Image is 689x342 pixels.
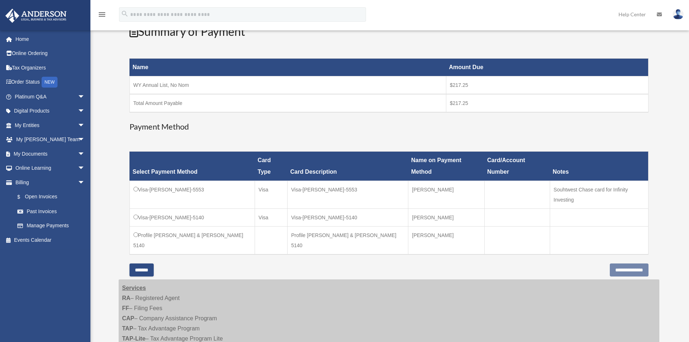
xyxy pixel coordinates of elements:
strong: Services [122,285,146,291]
th: Name [129,59,446,76]
a: menu [98,13,106,19]
strong: CAP [122,315,135,321]
td: [PERSON_NAME] [408,227,484,255]
img: Anderson Advisors Platinum Portal [3,9,69,23]
a: My Entitiesarrow_drop_down [5,118,96,132]
img: User Pic [673,9,684,20]
a: Past Invoices [10,204,92,219]
span: arrow_drop_down [78,104,92,119]
td: Total Amount Payable [129,94,446,112]
td: WY Annual List, No Nom [129,76,446,94]
a: Platinum Q&Aarrow_drop_down [5,89,96,104]
th: Name on Payment Method [408,152,484,181]
span: $ [21,193,25,202]
a: Online Learningarrow_drop_down [5,161,96,176]
a: Manage Payments [10,219,92,233]
td: [PERSON_NAME] [408,181,484,209]
td: Visa-[PERSON_NAME]-5140 [129,209,255,227]
th: Card Type [255,152,287,181]
td: Visa-[PERSON_NAME]-5553 [129,181,255,209]
a: $Open Invoices [10,190,89,204]
th: Card/Account Number [484,152,550,181]
th: Card Description [287,152,408,181]
span: arrow_drop_down [78,175,92,190]
h2: Summary of Payment [129,24,648,40]
a: My [PERSON_NAME] Teamarrow_drop_down [5,132,96,147]
a: Home [5,32,96,46]
td: $217.25 [446,76,648,94]
i: search [121,10,129,18]
i: menu [98,10,106,19]
a: Tax Organizers [5,60,96,75]
span: arrow_drop_down [78,118,92,133]
strong: TAP [122,325,133,332]
td: Souhtwest Chase card for Infinity Investing [550,181,648,209]
div: NEW [42,77,58,88]
a: Digital Productsarrow_drop_down [5,104,96,118]
td: Visa [255,181,287,209]
span: arrow_drop_down [78,147,92,161]
td: Visa-[PERSON_NAME]-5553 [287,181,408,209]
a: Online Ordering [5,46,96,61]
span: arrow_drop_down [78,161,92,176]
th: Select Payment Method [129,152,255,181]
strong: FF [122,305,129,311]
span: arrow_drop_down [78,89,92,104]
a: Events Calendar [5,233,96,247]
td: Profile [PERSON_NAME] & [PERSON_NAME] 5140 [287,227,408,255]
th: Amount Due [446,59,648,76]
strong: TAP-Lite [122,335,146,342]
span: arrow_drop_down [78,132,92,147]
td: Visa [255,209,287,227]
strong: RA [122,295,131,301]
a: Order StatusNEW [5,75,96,90]
a: Billingarrow_drop_down [5,175,92,190]
a: My Documentsarrow_drop_down [5,147,96,161]
th: Notes [550,152,648,181]
td: [PERSON_NAME] [408,209,484,227]
h3: Payment Method [129,121,648,132]
td: Profile [PERSON_NAME] & [PERSON_NAME] 5140 [129,227,255,255]
td: Visa-[PERSON_NAME]-5140 [287,209,408,227]
td: $217.25 [446,94,648,112]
